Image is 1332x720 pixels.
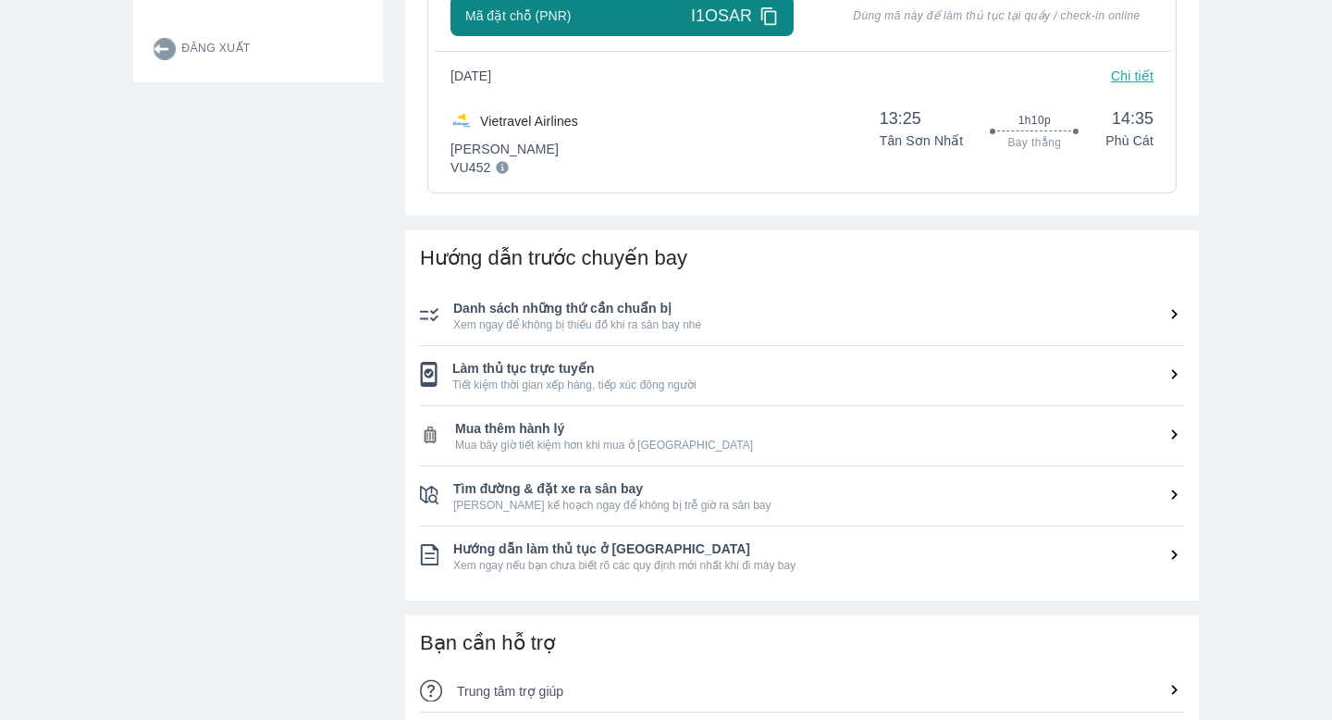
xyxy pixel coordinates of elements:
p: Vietravel Airlines [480,112,578,130]
span: [PERSON_NAME] kế hoạch ngay để không bị trễ giờ ra sân bay [453,498,1184,513]
span: Dùng mã này để làm thủ tục tại quầy / check-in online [840,8,1153,23]
img: ic_checklist [420,307,438,322]
p: Chi tiết [1111,67,1153,85]
span: 1h10p [1018,113,1051,128]
p: Tân Sơn Nhất [880,131,964,150]
span: Mua bây giờ tiết kiệm hơn khi mua ở [GEOGRAPHIC_DATA] [455,438,1184,453]
img: ic_checklist [420,486,438,504]
p: Phù Cát [1105,131,1153,150]
span: Tìm đường & đặt xe ra sân bay [453,479,1184,498]
span: Mã đặt chỗ (PNR) [465,6,571,25]
p: VU452 [450,158,491,177]
img: ic_qa [420,679,442,701]
span: Danh sách những thứ cần chuẩn bị [453,299,1184,317]
span: Trung tâm trợ giúp [457,684,563,699]
img: ic_checklist [420,362,438,387]
span: Hướng dẫn làm thủ tục ở [GEOGRAPHIC_DATA] [453,540,1184,558]
p: [PERSON_NAME] [450,140,578,158]
img: logout [154,38,176,60]
span: [DATE] [450,67,506,85]
span: Làm thủ tục trực tuyến [452,359,1184,378]
span: Bay thẳng [1007,135,1061,150]
span: Tiết kiệm thời gian xếp hàng, tiếp xúc đông người [452,378,1184,392]
span: Xem ngay nếu bạn chưa biết rõ các quy định mới nhất khi đi máy bay [453,558,1184,573]
span: I1OSAR [691,5,752,27]
img: ic_checklist [420,425,440,445]
span: Bạn cần hỗ trợ [420,631,555,654]
span: Xem ngay để không bị thiếu đồ khi ra sân bay nhé [453,317,1184,332]
img: ic_checklist [420,544,438,566]
span: Mua thêm hành lý [455,419,1184,438]
span: Hướng dẫn trước chuyến bay [420,246,687,269]
span: 14:35 [1105,107,1153,130]
button: Đăng xuất [139,16,383,82]
span: 13:25 [880,107,964,130]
